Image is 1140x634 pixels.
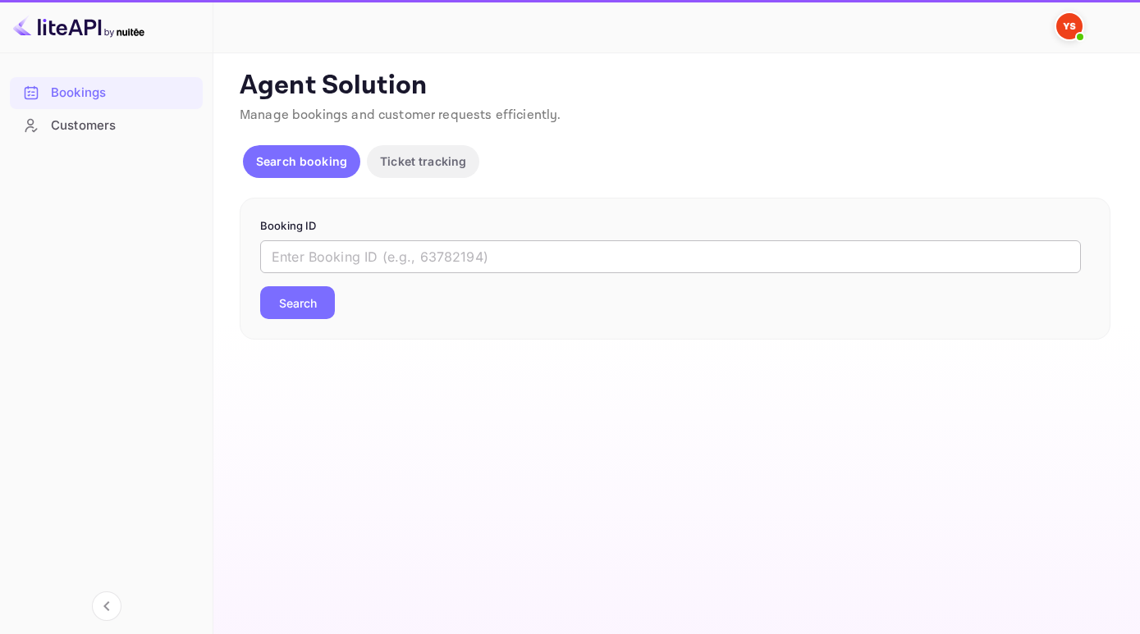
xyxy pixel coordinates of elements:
[380,153,466,170] p: Ticket tracking
[260,286,335,319] button: Search
[240,70,1110,103] p: Agent Solution
[260,240,1081,273] input: Enter Booking ID (e.g., 63782194)
[260,218,1090,235] p: Booking ID
[240,107,561,124] span: Manage bookings and customer requests efficiently.
[10,77,203,109] div: Bookings
[51,116,195,135] div: Customers
[10,110,203,140] a: Customers
[256,153,347,170] p: Search booking
[13,13,144,39] img: LiteAPI logo
[92,591,121,621] button: Collapse navigation
[10,77,203,107] a: Bookings
[10,110,203,142] div: Customers
[51,84,195,103] div: Bookings
[1056,13,1083,39] img: Yandex Support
